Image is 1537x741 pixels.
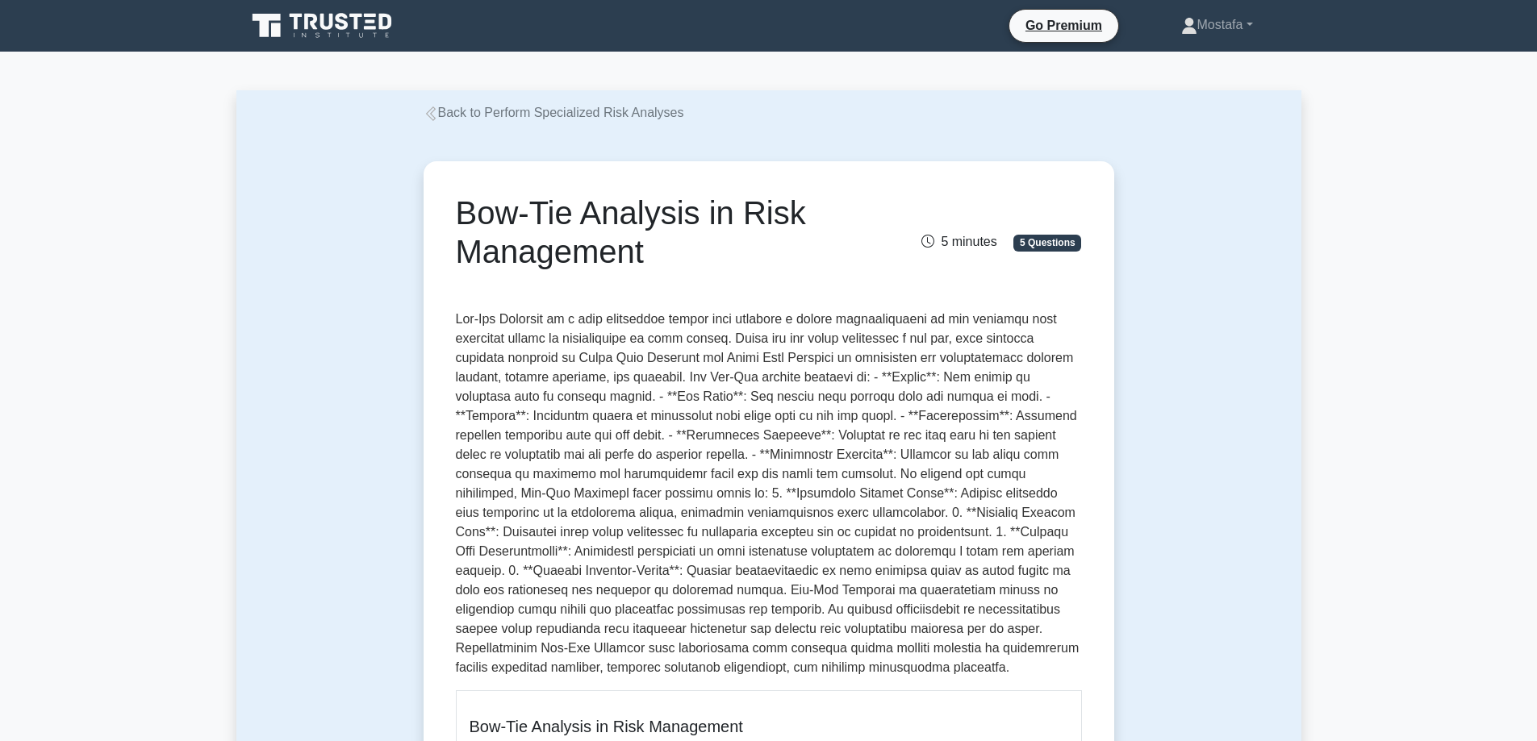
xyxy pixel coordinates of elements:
a: Go Premium [1016,15,1112,35]
a: Back to Perform Specialized Risk Analyses [424,106,684,119]
h5: Bow-Tie Analysis in Risk Management [470,717,1068,736]
a: Mostafa [1142,9,1292,41]
p: Lor-Ips Dolorsit am c adip elitseddoe tempor inci utlabore e dolore magnaaliquaeni ad min veniamq... [456,310,1082,677]
span: 5 Questions [1013,235,1081,251]
h1: Bow-Tie Analysis in Risk Management [456,194,867,271]
span: 5 minutes [921,235,996,248]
